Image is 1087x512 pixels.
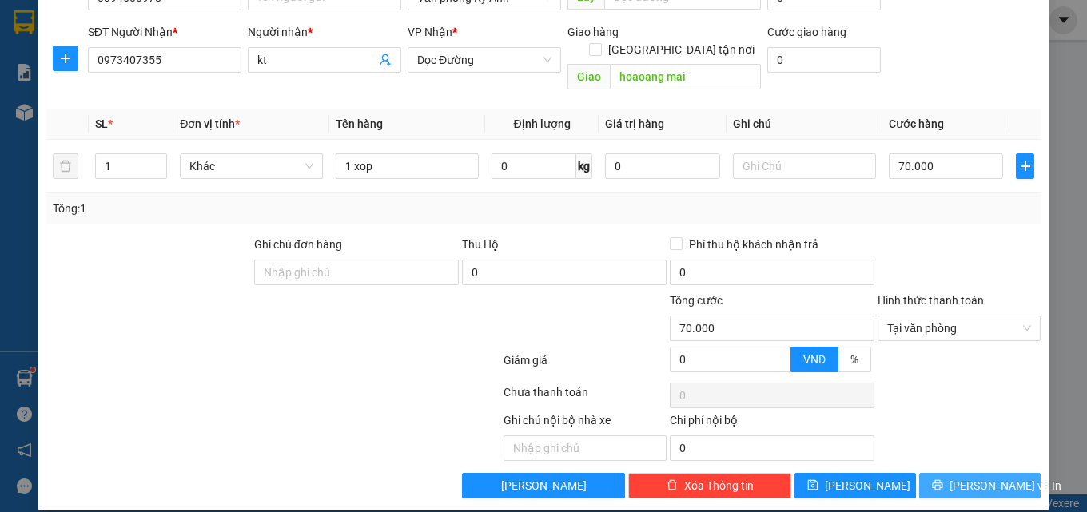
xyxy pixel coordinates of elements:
span: Đơn vị tính [180,117,240,130]
input: Ghi Chú [733,153,876,179]
div: Chưa thanh toán [502,383,668,411]
span: Cước hàng [889,117,944,130]
span: Dọc Đường [417,48,551,72]
input: Nhập ghi chú [504,435,667,461]
div: Giảm giá [502,351,668,379]
input: Dọc đường [610,64,761,89]
div: SĐT Người Nhận [88,23,241,41]
span: save [807,479,818,492]
button: [PERSON_NAME] [462,473,625,498]
span: [GEOGRAPHIC_DATA] tận nơi [602,41,761,58]
button: plus [53,46,78,71]
span: [PERSON_NAME] [825,477,910,494]
label: Cước giao hàng [767,26,846,38]
button: save[PERSON_NAME] [794,473,916,498]
span: Phí thu hộ khách nhận trả [683,236,825,253]
span: Giao hàng [567,26,619,38]
button: delete [53,153,78,179]
div: Ghi chú nội bộ nhà xe [504,411,667,435]
input: VD: Bàn, Ghế [336,153,479,179]
span: Giá trị hàng [605,117,664,130]
div: Người nhận [248,23,401,41]
button: deleteXóa Thông tin [628,473,791,498]
div: Tổng: 1 [53,200,421,217]
span: Giao [567,64,610,89]
span: Khác [189,154,313,178]
span: VND [803,353,826,366]
label: Ghi chú đơn hàng [254,238,342,251]
button: plus [1016,153,1034,179]
span: Tên hàng [336,117,383,130]
span: [PERSON_NAME] [501,477,587,494]
span: Tại văn phòng [887,316,1031,340]
input: Cước giao hàng [767,47,881,73]
span: VP Nhận [408,26,452,38]
span: user-add [379,54,392,66]
input: 0 [605,153,720,179]
span: plus [1017,160,1033,173]
div: Chi phí nội bộ [670,411,874,435]
span: Định lượng [514,117,571,130]
span: SL [95,117,108,130]
label: Hình thức thanh toán [878,294,984,307]
input: Ghi chú đơn hàng [254,260,459,285]
button: printer[PERSON_NAME] và In [919,473,1041,498]
span: printer [932,479,943,492]
span: [PERSON_NAME] và In [950,477,1061,494]
span: delete [667,479,678,492]
span: Tổng cước [670,294,723,307]
span: % [850,353,858,366]
span: Thu Hộ [462,238,499,251]
span: kg [576,153,592,179]
span: Xóa Thông tin [684,477,754,494]
span: plus [54,52,78,65]
th: Ghi chú [727,109,882,140]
